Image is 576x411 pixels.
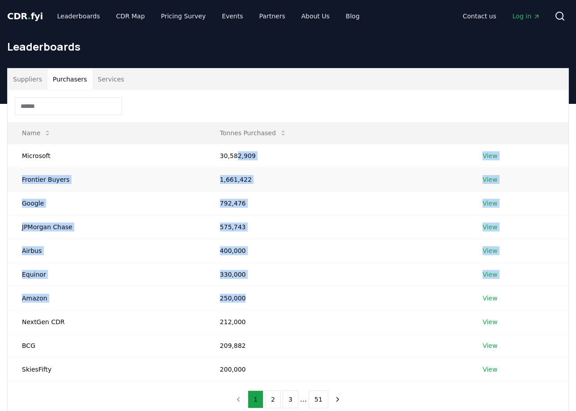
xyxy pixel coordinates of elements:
td: 250,000 [206,286,469,310]
a: View [483,365,497,374]
span: CDR fyi [7,11,43,21]
button: next page [330,390,345,408]
button: Name [15,124,58,142]
a: Partners [252,8,292,24]
a: Log in [505,8,547,24]
td: 212,000 [206,310,469,334]
td: Airbus [8,239,206,262]
td: 400,000 [206,239,469,262]
td: Microsoft [8,144,206,167]
nav: Main [50,8,367,24]
td: SkiesFifty [8,357,206,381]
a: View [483,223,497,231]
a: CDR.fyi [7,10,43,22]
a: View [483,294,497,303]
nav: Main [456,8,547,24]
td: Google [8,191,206,215]
a: Pricing Survey [154,8,213,24]
button: Services [93,68,130,90]
a: Events [215,8,250,24]
a: About Us [294,8,337,24]
td: 200,000 [206,357,469,381]
li: ... [300,394,307,405]
a: View [483,270,497,279]
button: 51 [309,390,328,408]
td: 209,882 [206,334,469,357]
td: NextGen CDR [8,310,206,334]
a: View [483,246,497,255]
td: 1,661,422 [206,167,469,191]
td: 30,582,909 [206,144,469,167]
td: JPMorgan Chase [8,215,206,239]
span: Log in [512,12,540,21]
span: . [28,11,31,21]
td: 330,000 [206,262,469,286]
td: Equinor [8,262,206,286]
button: 2 [265,390,281,408]
button: Purchasers [47,68,93,90]
button: 3 [283,390,298,408]
td: BCG [8,334,206,357]
a: CDR Map [109,8,152,24]
td: 575,743 [206,215,469,239]
a: Contact us [456,8,504,24]
button: 1 [248,390,263,408]
a: Blog [339,8,367,24]
a: View [483,317,497,326]
td: 792,476 [206,191,469,215]
button: Suppliers [8,68,47,90]
a: View [483,151,497,160]
td: Amazon [8,286,206,310]
td: Frontier Buyers [8,167,206,191]
button: Tonnes Purchased [213,124,294,142]
a: View [483,175,497,184]
a: Leaderboards [50,8,107,24]
a: View [483,199,497,208]
a: View [483,341,497,350]
h1: Leaderboards [7,39,569,54]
